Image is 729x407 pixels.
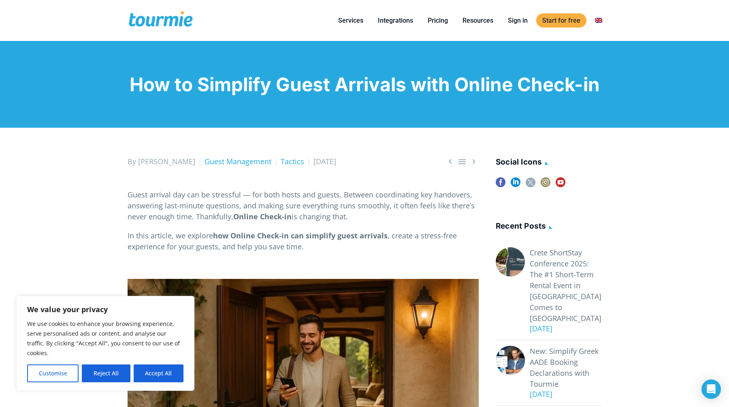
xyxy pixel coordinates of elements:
a: New: Simplify Greek AADE Booking Declarations with Tourmie [530,346,601,390]
a: youtube [556,178,565,193]
a: Sign in [502,15,534,26]
p: We value your privacy [27,304,183,314]
a: twitter [526,178,535,193]
div: Open Intercom Messenger [701,379,721,399]
h4: Recent posts [496,220,601,233]
a: instagram [541,178,550,193]
span: [DATE] [313,156,336,166]
a: Services [332,15,369,26]
h1: How to Simplify Guest Arrivals with Online Check-in [128,73,601,95]
a: Integrations [372,15,419,26]
span: By [PERSON_NAME] [128,156,195,166]
span: Previous post [446,156,455,167]
a: Guest Management [205,156,271,166]
a: Crete ShortStay Conference 2025: The #1 Short-Term Rental Event in [GEOGRAPHIC_DATA] Comes to [GE... [530,247,601,324]
a: Start for free [536,13,586,28]
strong: how Online Check-in can simplify guest arrivals [213,231,388,240]
a: Tactics [281,156,304,166]
h4: social icons [496,156,601,169]
button: Accept All [134,364,183,382]
button: Reject All [82,364,130,382]
div: [DATE] [525,389,601,400]
a: facebook [496,178,505,193]
p: We use cookies to enhance your browsing experience, serve personalised ads or content, and analys... [27,319,183,358]
a: Resources [456,15,499,26]
p: In this article, we explore , create a stress-free experience for your guests, and help you save ... [128,230,479,252]
a:  [457,156,467,167]
span: Next post [469,156,479,167]
strong: Online Check-in [233,212,292,221]
a: Pricing [422,15,454,26]
div: [DATE] [525,323,601,334]
p: Guest arrival day can be stressful — for both hosts and guests. Between coordinating key handover... [128,189,479,222]
a:  [446,156,455,167]
button: Customise [27,364,79,382]
a: linkedin [511,178,520,193]
a:  [469,156,479,167]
